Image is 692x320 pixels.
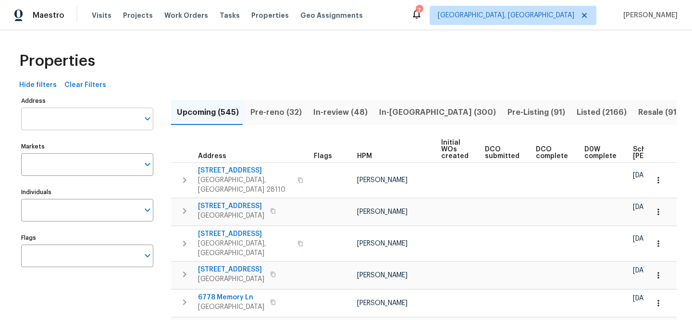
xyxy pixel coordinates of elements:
span: Pre-Listing (91) [507,106,565,119]
span: Initial WOs created [441,139,469,160]
span: Properties [251,11,289,20]
span: [DATE] [633,295,653,302]
span: Scheduled [PERSON_NAME] [633,146,687,160]
button: Hide filters [15,76,61,94]
span: [STREET_ADDRESS] [198,166,292,175]
span: [PERSON_NAME] [357,177,408,184]
div: 7 [416,6,422,15]
span: Clear Filters [64,79,106,91]
span: [GEOGRAPHIC_DATA] [198,302,264,312]
span: DCO complete [536,146,568,160]
span: Properties [19,56,95,66]
span: [STREET_ADDRESS] [198,265,264,274]
span: Visits [92,11,111,20]
button: Open [141,112,154,125]
span: [PERSON_NAME] [619,11,678,20]
button: Open [141,249,154,262]
span: 6778 Memory Ln [198,293,264,302]
span: In-review (48) [313,106,368,119]
span: [GEOGRAPHIC_DATA] [198,211,264,221]
span: [PERSON_NAME] [357,240,408,247]
span: HPM [357,153,372,160]
span: [PERSON_NAME] [357,272,408,279]
span: [PERSON_NAME] [357,209,408,215]
span: Hide filters [19,79,57,91]
label: Flags [21,235,153,241]
span: Tasks [220,12,240,19]
button: Open [141,203,154,217]
span: Address [198,153,226,160]
button: Open [141,158,154,171]
span: Work Orders [164,11,208,20]
label: Markets [21,144,153,149]
span: Projects [123,11,153,20]
span: [DATE] [633,172,653,179]
span: Upcoming (545) [177,106,239,119]
span: DCO submitted [485,146,519,160]
span: Geo Assignments [300,11,363,20]
span: D0W complete [584,146,617,160]
span: Resale (912) [638,106,684,119]
span: Flags [314,153,332,160]
span: [GEOGRAPHIC_DATA], [GEOGRAPHIC_DATA] [438,11,574,20]
span: [DATE] [633,235,653,242]
span: [STREET_ADDRESS] [198,229,292,239]
span: [PERSON_NAME] [357,300,408,307]
span: Pre-reno (32) [250,106,302,119]
span: In-[GEOGRAPHIC_DATA] (300) [379,106,496,119]
span: [GEOGRAPHIC_DATA], [GEOGRAPHIC_DATA] 28110 [198,175,292,195]
span: Listed (2166) [577,106,627,119]
label: Individuals [21,189,153,195]
span: [GEOGRAPHIC_DATA] [198,274,264,284]
span: [DATE] [633,204,653,210]
span: Maestro [33,11,64,20]
span: [STREET_ADDRESS] [198,201,264,211]
label: Address [21,98,153,104]
span: [DATE] [633,267,653,274]
span: [GEOGRAPHIC_DATA], [GEOGRAPHIC_DATA] [198,239,292,258]
button: Clear Filters [61,76,110,94]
